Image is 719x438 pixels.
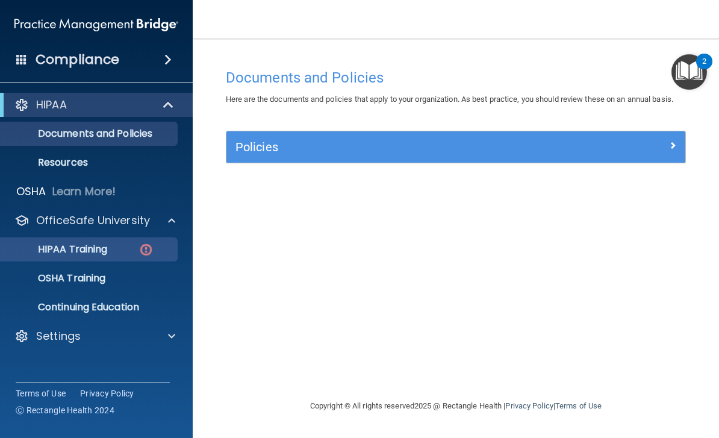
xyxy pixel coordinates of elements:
p: OSHA [16,184,46,199]
p: HIPAA Training [8,243,107,255]
h4: Compliance [36,51,119,68]
img: PMB logo [14,13,178,37]
div: Copyright © All rights reserved 2025 @ Rectangle Health | | [236,387,676,425]
p: Learn More! [52,184,116,199]
p: Settings [36,329,81,343]
iframe: Drift Widget Chat Controller [659,363,705,408]
p: OfficeSafe University [36,213,150,228]
a: OfficeSafe University [14,213,175,228]
a: Settings [14,329,175,343]
button: Open Resource Center, 2 new notifications [671,54,707,90]
p: OSHA Training [8,272,105,284]
span: Ⓒ Rectangle Health 2024 [16,404,114,416]
a: Terms of Use [555,401,602,410]
div: 2 [702,61,706,77]
p: HIPAA [36,98,67,112]
a: Policies [235,137,676,157]
h4: Documents and Policies [226,70,686,86]
h5: Policies [235,140,562,154]
p: Documents and Policies [8,128,172,140]
a: Privacy Policy [505,401,553,410]
p: Continuing Education [8,301,172,313]
a: HIPAA [14,98,175,112]
img: danger-circle.6113f641.png [139,242,154,257]
a: Terms of Use [16,387,66,399]
p: Resources [8,157,172,169]
a: Privacy Policy [80,387,134,399]
span: Here are the documents and policies that apply to your organization. As best practice, you should... [226,95,673,104]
